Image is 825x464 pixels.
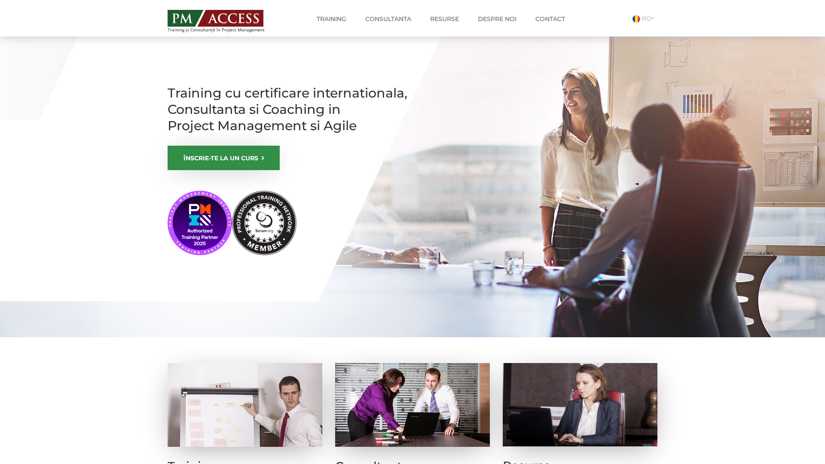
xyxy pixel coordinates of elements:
[335,363,490,447] img: Consultanta
[310,10,353,27] a: Training
[168,27,281,32] span: Training și Consultanță în Project Management
[168,191,296,255] img: PMI
[168,85,408,134] h1: Training cu certificare internationala, Consultanta si Coaching in Project Management si Agile
[632,15,640,23] img: Romana
[168,10,263,27] img: PM ACCESS - Echipa traineri si consultanti certificati PMP: Narciss Popescu, Mihai Olaru, Monica ...
[359,10,418,27] a: Consultanta
[529,10,571,27] a: Contact
[424,10,465,27] a: Resurse
[168,7,281,32] a: Training și Consultanță în Project Management
[471,10,523,27] a: Despre noi
[632,15,657,22] a: RO
[168,146,280,170] a: ÎNSCRIE-TE LA UN CURS
[168,363,322,447] img: Training
[503,363,657,446] img: Resurse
